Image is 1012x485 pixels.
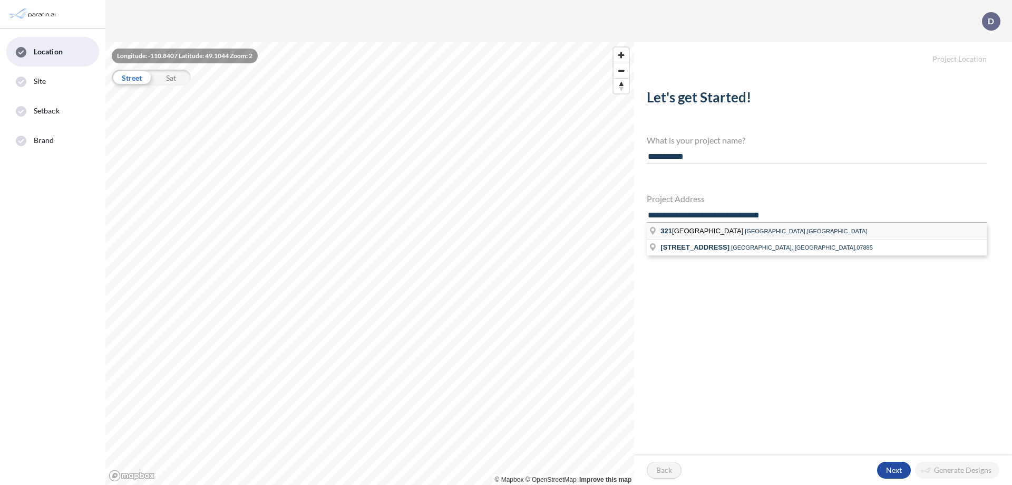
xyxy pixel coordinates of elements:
span: Reset bearing to north [614,79,629,93]
span: Location [34,46,63,57]
span: [GEOGRAPHIC_DATA],[GEOGRAPHIC_DATA] [745,228,867,234]
span: 321 [660,227,672,235]
button: Reset bearing to north [614,78,629,93]
canvas: Map [105,42,634,485]
span: [GEOGRAPHIC_DATA], [GEOGRAPHIC_DATA],07885 [731,244,873,251]
a: OpenStreetMap [526,476,577,483]
span: Site [34,76,46,87]
img: Parafin [8,4,59,24]
p: D [988,16,994,26]
div: Street [112,70,151,85]
div: Sat [151,70,191,85]
a: Mapbox [495,476,524,483]
button: Zoom out [614,63,629,78]
a: Improve this map [579,476,631,483]
h5: Project Location [634,42,1012,64]
span: Setback [34,106,60,116]
p: Next [886,465,902,476]
span: [STREET_ADDRESS] [660,243,729,251]
span: Brand [34,135,54,146]
span: [GEOGRAPHIC_DATA] [660,227,745,235]
button: Next [877,462,911,479]
div: Longitude: -110.8407 Latitude: 49.1044 Zoom: 2 [112,49,258,63]
button: Zoom in [614,47,629,63]
h4: Project Address [647,194,987,204]
h2: Let's get Started! [647,89,987,110]
a: Mapbox homepage [109,470,155,482]
h4: What is your project name? [647,135,987,145]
